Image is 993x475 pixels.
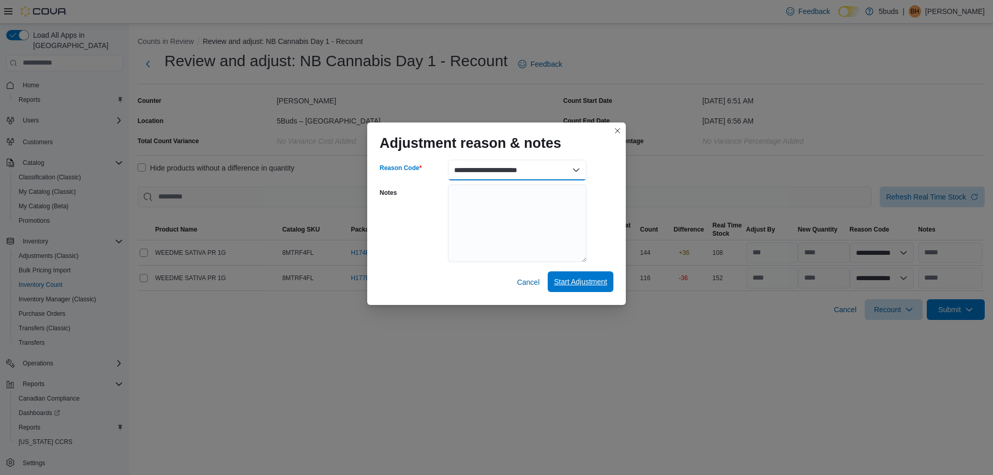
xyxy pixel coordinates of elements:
span: Start Adjustment [554,277,607,287]
button: Start Adjustment [548,271,613,292]
span: Cancel [517,277,540,287]
h1: Adjustment reason & notes [380,135,561,151]
label: Reason Code [380,164,422,172]
label: Notes [380,189,397,197]
button: Closes this modal window [611,125,624,137]
button: Cancel [513,272,544,293]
